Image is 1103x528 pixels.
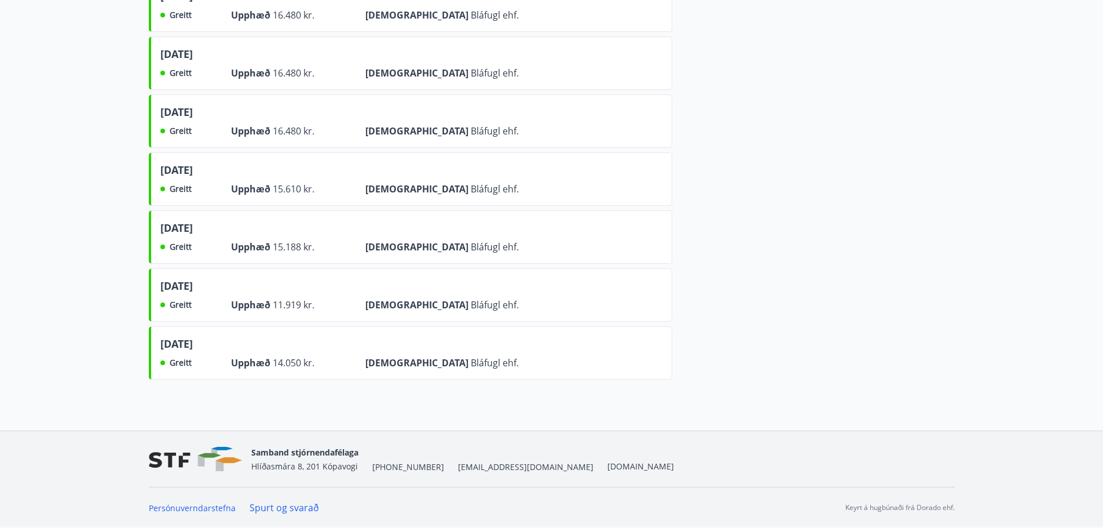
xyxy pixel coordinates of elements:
[273,183,314,195] span: 15.610 kr.
[273,9,314,21] span: 16.480 kr.
[365,67,471,79] span: [DEMOGRAPHIC_DATA]
[365,9,471,21] span: [DEMOGRAPHIC_DATA]
[170,125,192,137] span: Greitt
[471,9,519,21] span: Bláfugl ehf.
[471,356,519,369] span: Bláfugl ehf.
[251,447,358,458] span: Samband stjórnendafélaga
[471,67,519,79] span: Bláfugl ehf.
[365,241,471,253] span: [DEMOGRAPHIC_DATA]
[170,241,192,253] span: Greitt
[170,9,192,21] span: Greitt
[149,502,236,514] a: Persónuverndarstefna
[170,357,192,369] span: Greitt
[273,241,314,253] span: 15.188 kr.
[273,298,314,311] span: 11.919 kr.
[149,447,242,472] img: vjCaq2fThgY3EUYqSgpjEiBg6WP39ov69hlhuPVN.png
[250,501,319,514] a: Spurt og svarað
[160,220,193,240] span: [DATE]
[845,502,955,513] p: Keyrt á hugbúnaði frá Dorado ehf.
[458,461,593,473] span: [EMAIL_ADDRESS][DOMAIN_NAME]
[231,356,273,369] span: Upphæð
[471,125,519,137] span: Bláfugl ehf.
[160,162,193,182] span: [DATE]
[231,241,273,253] span: Upphæð
[471,241,519,253] span: Bláfugl ehf.
[372,461,444,473] span: [PHONE_NUMBER]
[273,67,314,79] span: 16.480 kr.
[365,356,471,369] span: [DEMOGRAPHIC_DATA]
[365,125,471,137] span: [DEMOGRAPHIC_DATA]
[160,336,193,356] span: [DATE]
[160,46,193,66] span: [DATE]
[471,183,519,195] span: Bláfugl ehf.
[170,67,192,79] span: Greitt
[365,298,471,311] span: [DEMOGRAPHIC_DATA]
[160,278,193,298] span: [DATE]
[231,183,273,195] span: Upphæð
[170,183,192,195] span: Greitt
[231,298,273,311] span: Upphæð
[607,461,674,472] a: [DOMAIN_NAME]
[231,67,273,79] span: Upphæð
[231,9,273,21] span: Upphæð
[231,125,273,137] span: Upphæð
[160,104,193,124] span: [DATE]
[471,298,519,311] span: Bláfugl ehf.
[273,125,314,137] span: 16.480 kr.
[365,183,471,195] span: [DEMOGRAPHIC_DATA]
[273,356,314,369] span: 14.050 kr.
[251,461,358,472] span: Hlíðasmára 8, 201 Kópavogi
[170,299,192,311] span: Greitt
